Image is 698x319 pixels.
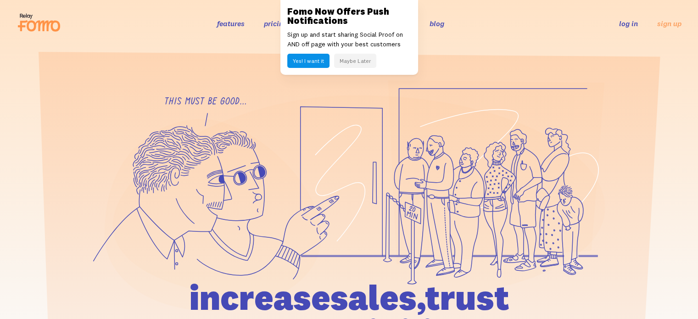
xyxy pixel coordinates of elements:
a: log in [619,19,638,28]
a: pricing [264,19,287,28]
button: Yes! I want it [287,54,329,68]
a: features [217,19,245,28]
a: blog [430,19,444,28]
h3: Fomo Now Offers Push Notifications [287,7,411,25]
a: sign up [657,19,681,28]
button: Maybe Later [334,54,376,68]
p: Sign up and start sharing Social Proof on AND off page with your best customers [287,30,411,49]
